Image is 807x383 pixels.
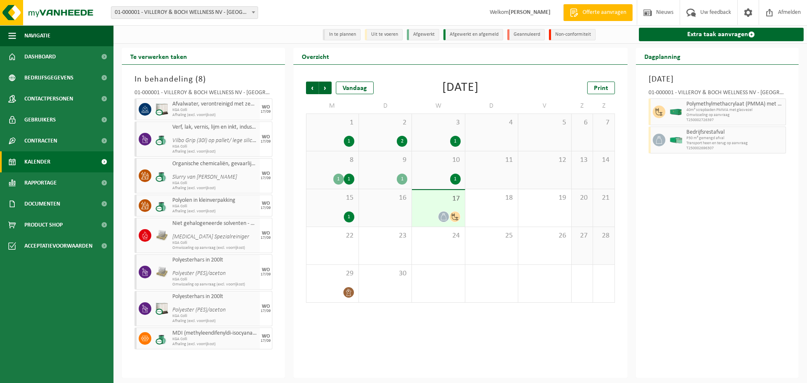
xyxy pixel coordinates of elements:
[576,231,588,240] span: 27
[24,214,63,235] span: Product Shop
[416,118,460,127] span: 3
[636,48,689,64] h2: Dagplanning
[261,272,271,277] div: 17/09
[262,135,270,140] div: WO
[649,73,786,86] h3: [DATE]
[172,137,301,144] i: Vilbo Grip (30l) op pallet/ lege silicone,verf/lijm 200lvat
[469,231,514,240] span: 25
[24,88,73,109] span: Contactpersonen
[344,136,354,147] div: 1
[24,151,50,172] span: Kalender
[333,174,344,185] div: 1
[416,156,460,165] span: 10
[172,108,258,113] span: KGA Colli
[134,90,272,98] div: 01-000001 - VILLEROY & BOCH WELLNESS NV - [GEOGRAPHIC_DATA]
[172,101,258,108] span: Afvalwater, verontreinigd met zeepresten
[156,133,168,145] img: PB-OT-0200-CU
[686,129,784,136] span: Bedrijfsrestafval
[509,9,551,16] strong: [PERSON_NAME]
[576,156,588,165] span: 13
[336,82,374,94] div: Vandaag
[593,98,614,114] td: Z
[311,118,354,127] span: 1
[311,193,354,203] span: 15
[156,302,168,315] img: PB-IC-CU
[686,108,784,113] span: 40m³ scrapbaden PMMA met glasvezel
[549,29,596,40] li: Non-conformiteit
[686,101,784,108] span: Polymethylmethacrylaat (PMMA) met glasvezel
[587,82,615,94] a: Print
[416,231,460,240] span: 24
[686,146,784,151] span: T250002696307
[261,206,271,210] div: 17/09
[670,137,682,143] img: HK-XP-30-GN-00
[597,231,610,240] span: 28
[134,73,272,86] h3: In behandeling ( )
[311,269,354,278] span: 29
[24,130,57,151] span: Contracten
[522,193,567,203] span: 19
[344,211,354,222] div: 1
[319,82,332,94] span: Volgende
[262,334,270,339] div: WO
[24,235,92,256] span: Acceptatievoorwaarden
[572,98,593,114] td: Z
[262,105,270,110] div: WO
[172,307,226,313] i: Polyester (PES)/aceton
[363,156,407,165] span: 9
[172,209,258,214] span: Afhaling (excl. voorrijkost)
[261,339,271,343] div: 17/09
[293,48,338,64] h2: Overzicht
[24,67,74,88] span: Bedrijfsgegevens
[156,199,168,212] img: PB-OT-0200-CU
[24,193,60,214] span: Documenten
[469,193,514,203] span: 18
[172,240,258,246] span: KGA Colli
[111,6,258,19] span: 01-000001 - VILLEROY & BOCH WELLNESS NV - ROESELARE
[172,314,258,319] span: KGA Colli
[172,277,258,282] span: KGA Colli
[172,124,258,131] span: Verf, lak, vernis, lijm en inkt, industrieel in kleinverpakking
[443,29,503,40] li: Afgewerkt en afgemeld
[507,29,545,40] li: Geannuleerd
[172,174,237,180] i: Slurry van [PERSON_NAME]
[686,136,784,141] span: P30 m³ gemengd afval
[172,293,258,300] span: Polyesterhars in 200lt
[311,231,354,240] span: 22
[522,231,567,240] span: 26
[594,85,608,92] span: Print
[576,193,588,203] span: 20
[172,197,258,204] span: Polyolen in kleinverpakking
[412,98,465,114] td: W
[563,4,633,21] a: Offerte aanvragen
[522,118,567,127] span: 5
[24,46,56,67] span: Dashboard
[649,90,786,98] div: 01-000001 - VILLEROY & BOCH WELLNESS NV - [GEOGRAPHIC_DATA]
[344,174,354,185] div: 1
[262,231,270,236] div: WO
[261,309,271,313] div: 17/09
[686,141,784,146] span: Transport heen en terug op aanvraag
[639,28,804,41] a: Extra taak aanvragen
[172,337,258,342] span: KGA Colli
[261,140,271,144] div: 17/09
[172,161,258,167] span: Organische chemicaliën, gevaarlijk, pasteus
[172,149,258,154] span: Afhaling (excl. voorrijkost)
[172,246,258,251] span: Omwisseling op aanvraag (excl. voorrijkost)
[122,48,195,64] h2: Te verwerken taken
[172,220,258,227] span: Niet gehalogeneerde solventen - hoogcalorisch in kleinverpakking
[469,118,514,127] span: 4
[262,171,270,176] div: WO
[262,304,270,309] div: WO
[172,144,258,149] span: KGA Colli
[262,201,270,206] div: WO
[363,269,407,278] span: 30
[686,118,784,123] span: T250002726397
[262,267,270,272] div: WO
[597,193,610,203] span: 21
[323,29,361,40] li: In te plannen
[156,266,168,278] img: LP-PA-00000-WDN-11
[172,282,258,287] span: Omwisseling op aanvraag (excl. voorrijkost)
[172,330,258,337] span: MDI (methyleendifenyldi-isocyanaat) in 200 lt
[156,103,168,116] img: PB-IC-CU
